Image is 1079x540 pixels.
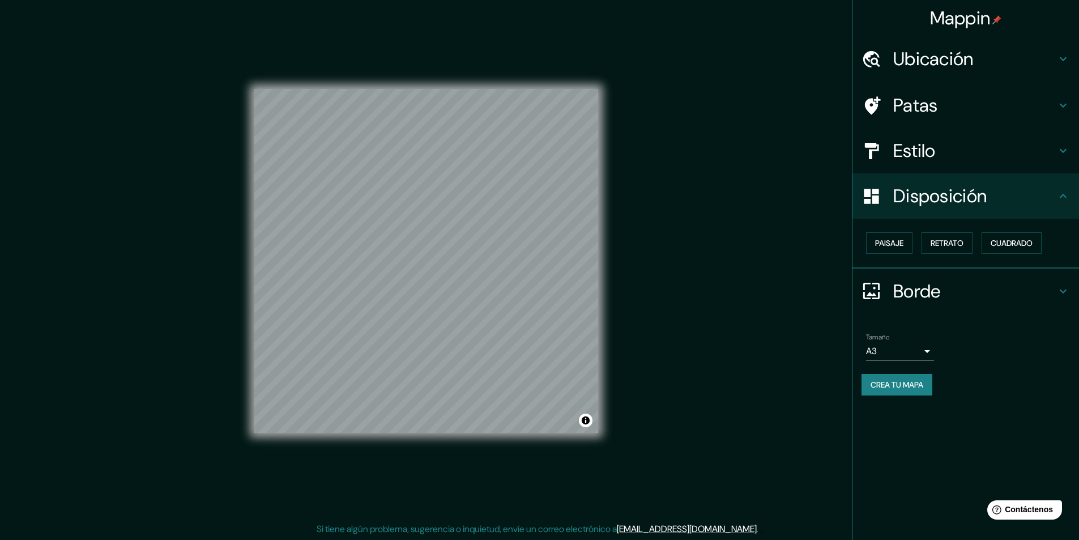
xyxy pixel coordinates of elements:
button: Paisaje [866,232,912,254]
div: Estilo [852,128,1079,173]
canvas: Mapa [254,89,598,433]
div: Disposición [852,173,1079,219]
font: A3 [866,345,877,357]
div: Ubicación [852,36,1079,82]
font: Retrato [931,238,963,248]
font: Cuadrado [991,238,1033,248]
font: Estilo [893,139,936,163]
font: Ubicación [893,47,974,71]
div: A3 [866,342,934,360]
font: Mappin [930,6,991,30]
iframe: Lanzador de widgets de ayuda [978,496,1067,528]
button: Retrato [922,232,973,254]
font: Disposición [893,184,987,208]
font: Borde [893,279,941,303]
font: . [760,522,762,535]
div: Patas [852,83,1079,128]
font: Paisaje [875,238,903,248]
font: Crea tu mapa [871,380,923,390]
font: Si tiene algún problema, sugerencia o inquietud, envíe un correo electrónico a [317,523,617,535]
button: Activar o desactivar atribución [579,414,592,427]
a: [EMAIL_ADDRESS][DOMAIN_NAME] [617,523,757,535]
img: pin-icon.png [992,15,1001,24]
font: Tamaño [866,333,889,342]
button: Cuadrado [982,232,1042,254]
font: Patas [893,93,938,117]
button: Crea tu mapa [862,374,932,396]
font: . [758,522,760,535]
font: . [757,523,758,535]
div: Borde [852,269,1079,314]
